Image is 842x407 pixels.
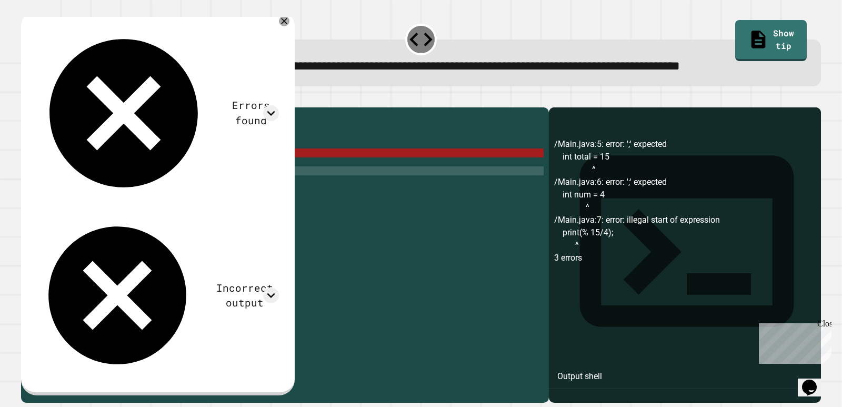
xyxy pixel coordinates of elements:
[210,281,279,311] div: Incorrect output
[755,319,831,364] iframe: chat widget
[735,20,807,61] a: Show tip
[4,4,73,67] div: Chat with us now!Close
[554,138,816,403] div: /Main.java:5: error: ';' expected int total = 15 ^ /Main.java:6: error: ';' expected int num = 4 ...
[798,365,831,396] iframe: chat widget
[224,98,279,128] div: Errors found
